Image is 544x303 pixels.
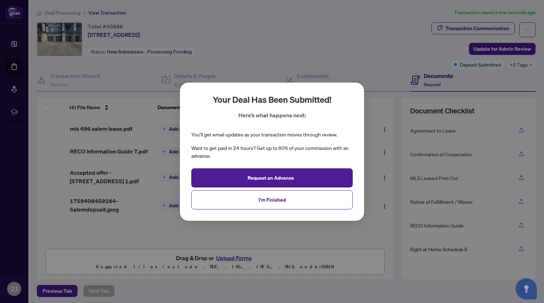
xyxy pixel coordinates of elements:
[259,194,286,205] span: I'm Finished
[248,172,294,183] span: Request an Advance
[191,131,337,139] div: You’ll get email updates as your transaction moves through review.
[213,94,331,105] h2: Your deal has been submitted!
[238,111,306,119] p: Here’s what happens next:
[191,144,353,160] div: Want to get paid in 24 hours? Get up to 80% of your commission with an advance.
[516,278,537,299] button: Open asap
[191,168,353,187] button: Request an Advance
[191,190,353,209] button: I'm Finished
